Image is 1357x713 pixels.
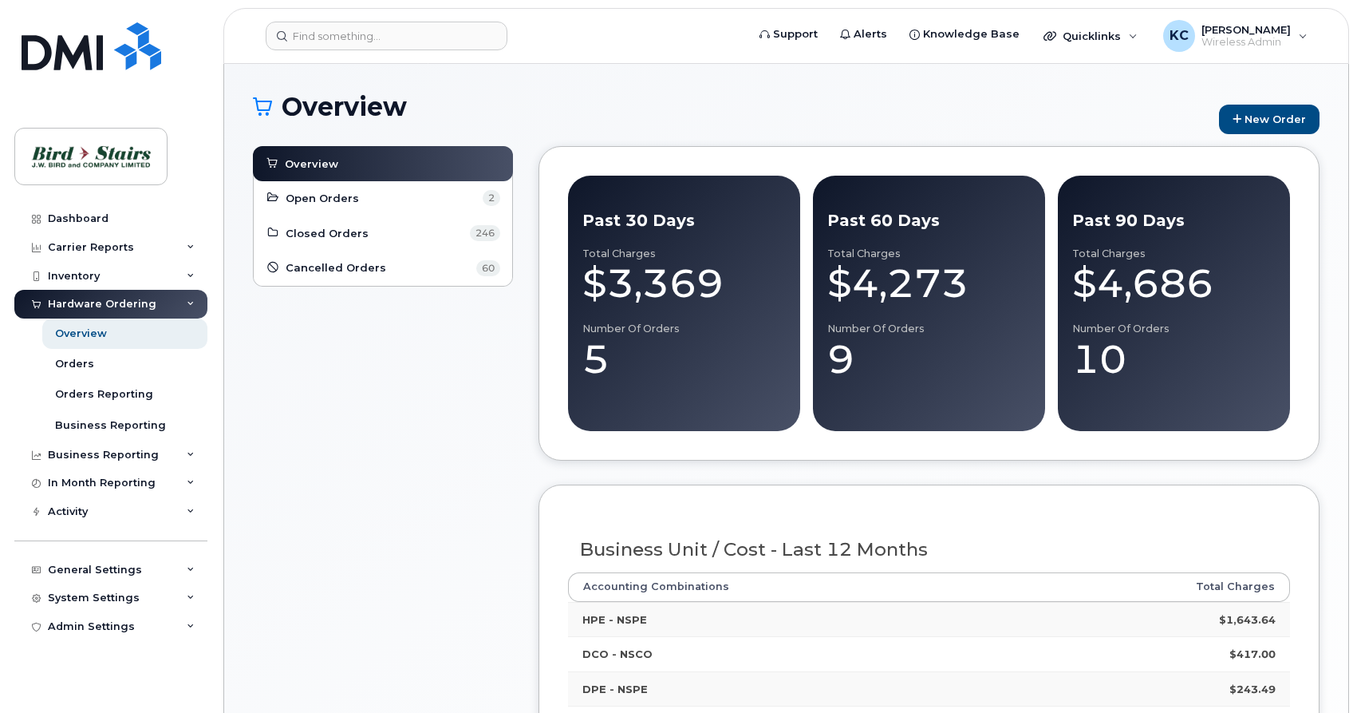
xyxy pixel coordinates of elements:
strong: DPE - NSPE [582,683,648,695]
strong: HPE - NSPE [582,613,647,626]
strong: DCO - NSCO [582,648,653,660]
a: Cancelled Orders 60 [266,259,500,278]
div: Number of Orders [827,323,1031,335]
span: Open Orders [286,191,359,206]
strong: $417.00 [1229,648,1276,660]
div: $4,273 [827,259,1031,307]
div: Total Charges [582,248,786,260]
div: Past 60 Days [827,209,1031,232]
th: Accounting Combinations [568,572,1014,601]
div: $4,686 [1072,259,1276,307]
h1: Overview [253,93,1211,121]
a: New Order [1219,105,1320,134]
div: Total Charges [827,248,1031,260]
span: 2 [483,190,500,206]
span: 246 [470,225,500,241]
th: Total Charges [1014,572,1290,601]
div: $3,369 [582,259,786,307]
div: Total Charges [1072,248,1276,260]
span: Cancelled Orders [286,260,386,275]
span: Overview [285,156,338,172]
span: Closed Orders [286,226,369,241]
div: 10 [1072,335,1276,383]
h3: Business Unit / Cost - Last 12 Months [580,540,1278,560]
strong: $243.49 [1229,683,1276,695]
div: Past 30 Days [582,209,786,232]
div: 9 [827,335,1031,383]
a: Open Orders 2 [266,188,500,208]
strong: $1,643.64 [1219,613,1276,626]
a: Closed Orders 246 [266,224,500,243]
div: Past 90 Days [1072,209,1276,232]
div: 5 [582,335,786,383]
div: Number of Orders [1072,323,1276,335]
span: 60 [476,260,500,276]
a: Overview [265,154,501,173]
div: Number of Orders [582,323,786,335]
